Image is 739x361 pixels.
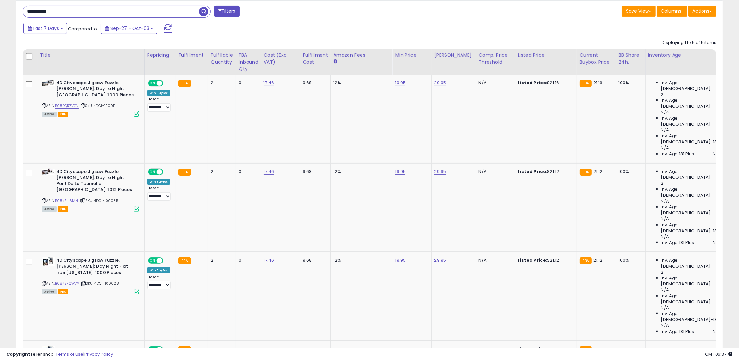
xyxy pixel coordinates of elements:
[58,112,69,117] span: FBA
[619,169,640,174] div: 100%
[661,222,721,234] span: Inv. Age [DEMOGRAPHIC_DATA]-180:
[619,80,640,86] div: 100%
[239,346,256,352] div: 0
[42,169,55,175] img: 41rnTn2z7hL._SL40_.jpg
[661,98,721,109] span: Inv. Age [DEMOGRAPHIC_DATA]:
[333,346,387,352] div: 12%
[661,257,721,269] span: Inv. Age [DEMOGRAPHIC_DATA]:
[333,169,387,174] div: 12%
[479,80,510,86] div: N/A
[84,351,113,357] a: Privacy Policy
[518,168,547,174] b: Listed Price:
[264,257,274,263] a: 17.46
[661,169,721,180] span: Inv. Age [DEMOGRAPHIC_DATA]:
[42,346,55,353] img: 31YGrVWqsFL._SL40_.jpg
[518,346,572,352] div: $29.95
[580,52,613,66] div: Current Buybox Price
[214,6,239,17] button: Filters
[713,240,721,246] span: N/A
[7,351,30,357] strong: Copyright
[434,80,446,86] a: 29.95
[162,258,173,263] span: OFF
[147,267,170,273] div: Win BuyBox
[42,257,139,293] div: ASIN:
[713,151,721,157] span: N/A
[178,346,191,353] small: FBA
[178,257,191,264] small: FBA
[178,80,191,87] small: FBA
[303,80,326,86] div: 9.68
[56,351,83,357] a: Terms of Use
[661,151,695,157] span: Inv. Age 181 Plus:
[661,198,669,204] span: N/A
[518,80,572,86] div: $21.16
[178,169,191,176] small: FBA
[147,179,170,185] div: Win BuyBox
[479,346,510,352] div: N/A
[80,103,115,108] span: | SKU: 4DCI-100011
[518,169,572,174] div: $21.12
[518,257,572,263] div: $21.12
[55,198,79,203] a: B08KSH6MN1
[619,52,643,66] div: BB Share 24h.
[42,80,55,86] img: 411uAuy5kAL._SL40_.jpg
[303,346,326,352] div: 9.68
[333,59,337,65] small: Amazon Fees.
[661,115,721,127] span: Inv. Age [DEMOGRAPHIC_DATA]:
[80,198,118,203] span: | SKU: 4DCI-100035
[661,109,669,115] span: N/A
[333,52,390,59] div: Amazon Fees
[239,169,256,174] div: 0
[162,80,173,86] span: OFF
[580,169,592,176] small: FBA
[303,169,326,174] div: 9.68
[147,97,171,112] div: Preset:
[101,23,157,34] button: Sep-27 - Oct-03
[264,52,297,66] div: Cost (Exc. VAT)
[211,257,231,263] div: 2
[434,168,446,175] a: 29.95
[593,80,603,86] span: 21.16
[661,287,669,293] span: N/A
[657,6,687,17] button: Columns
[333,257,387,263] div: 12%
[622,6,656,17] button: Save View
[55,281,79,286] a: B08KSFQW7V
[239,80,256,86] div: 0
[395,80,405,86] a: 19.95
[56,80,135,100] b: 4D Cityscape Jigsaw Puzzle, [PERSON_NAME]: Day to Night [GEOGRAPHIC_DATA], 1000 Pieces
[479,257,510,263] div: N/A
[434,346,446,353] a: 29.95
[162,169,173,175] span: OFF
[211,169,231,174] div: 2
[661,275,721,287] span: Inv. Age [DEMOGRAPHIC_DATA]:
[434,52,473,59] div: [PERSON_NAME]
[395,346,405,353] a: 19.95
[661,216,669,222] span: N/A
[619,346,640,352] div: 100%
[661,92,664,98] span: 2
[58,206,69,212] span: FBA
[264,80,274,86] a: 17.46
[42,206,57,212] span: All listings currently available for purchase on Amazon
[68,26,98,32] span: Compared to:
[580,346,592,353] small: FBA
[580,80,592,87] small: FBA
[518,52,574,59] div: Listed Price
[479,52,512,66] div: Comp. Price Threshold
[239,52,258,72] div: FBA inbound Qty
[239,257,256,263] div: 0
[593,257,603,263] span: 21.12
[479,169,510,174] div: N/A
[593,168,603,174] span: 21.12
[56,169,135,194] b: 4D Cityscape Jigsaw Puzzle, [PERSON_NAME]: Day to Night Pont De La Tournelle [GEOGRAPHIC_DATA], 1...
[58,289,69,294] span: FBA
[661,269,664,275] span: 2
[42,289,57,294] span: All listings currently available for purchase on Amazon
[661,145,669,151] span: N/A
[661,323,669,328] span: N/A
[661,234,669,240] span: N/A
[303,52,328,66] div: Fulfillment Cost
[149,80,157,86] span: ON
[518,346,547,352] b: Listed Price:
